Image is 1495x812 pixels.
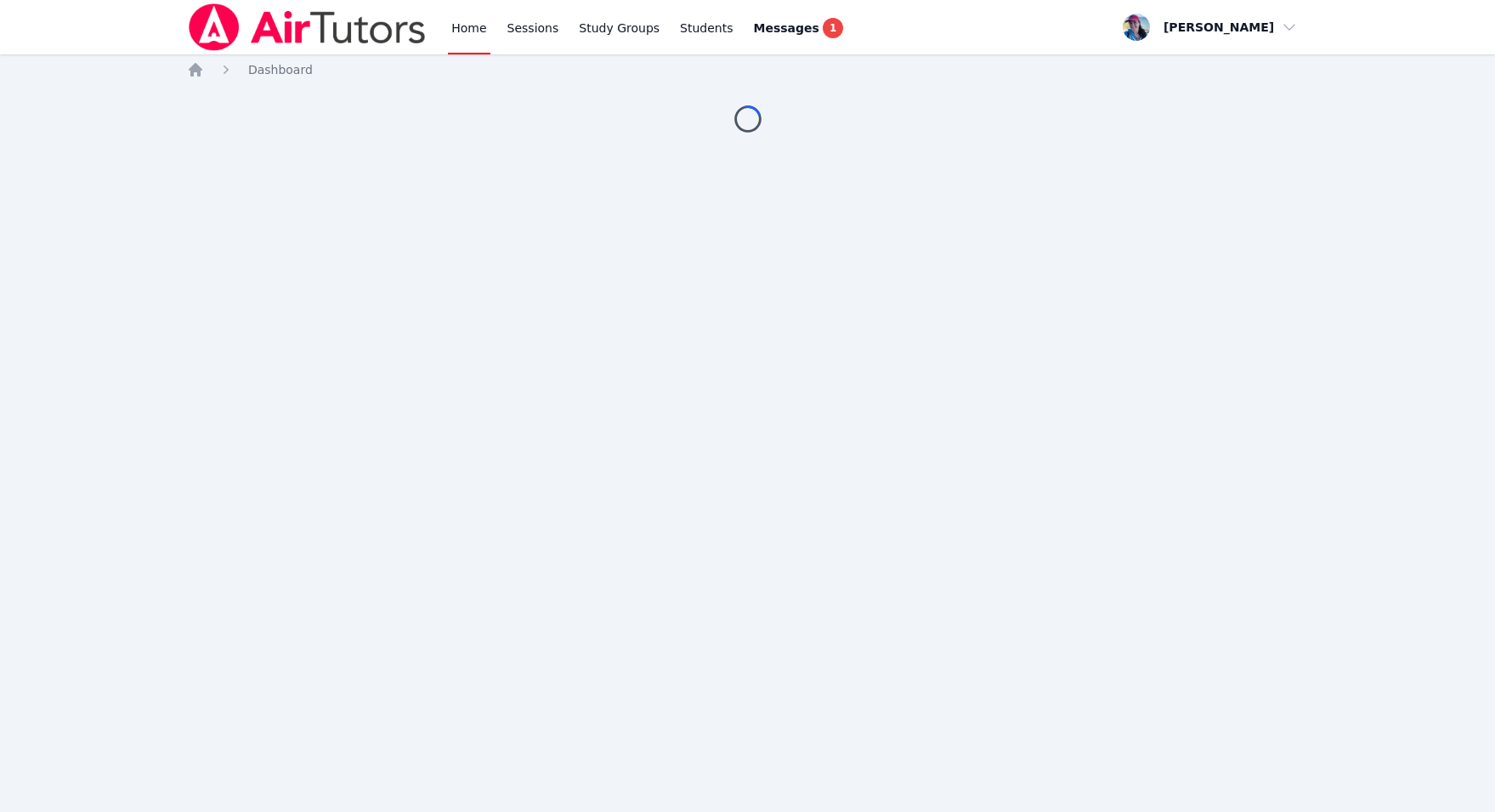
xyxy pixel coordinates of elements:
[248,61,313,78] a: Dashboard
[248,63,313,77] span: Dashboard
[187,3,428,51] img: Air Tutors
[823,18,843,38] span: 1
[754,20,819,37] span: Messages
[187,61,1308,78] nav: Breadcrumb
